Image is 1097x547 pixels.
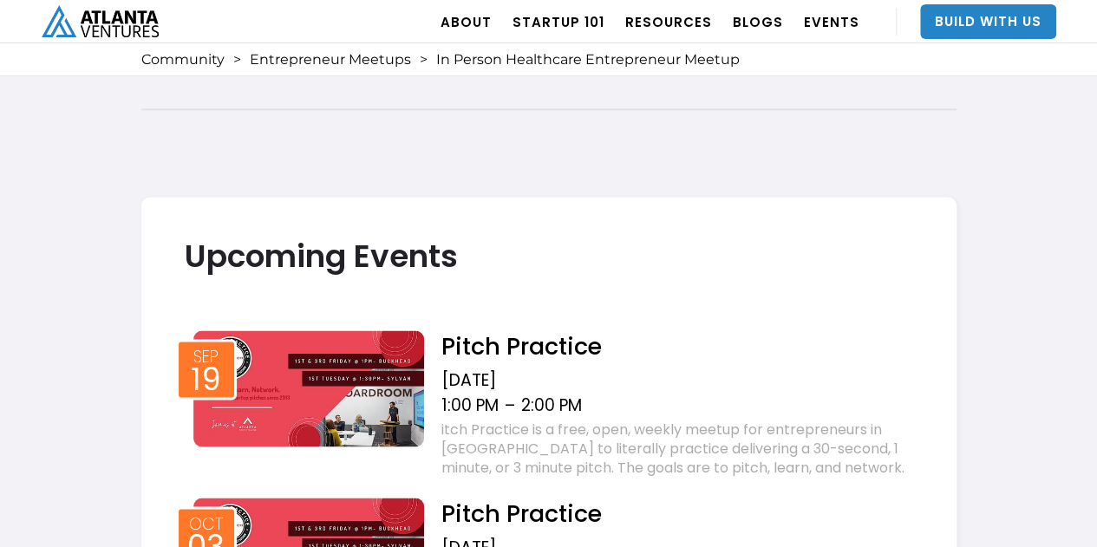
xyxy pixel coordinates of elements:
div: > [233,51,241,68]
a: Sep19Pitch Practice[DATE]1:00 PM–2:00 PMitch Practice is a free, open, weekly meetup for entrepre... [185,326,913,481]
div: 2:00 PM [521,394,582,415]
h2: Pitch Practice [441,330,912,361]
div: itch Practice is a free, open, weekly meetup for entrepreneurs in [GEOGRAPHIC_DATA] to literally ... [441,420,912,477]
div: 1:00 PM [441,394,499,415]
a: Community [141,51,225,68]
a: Build With Us [920,4,1056,39]
div: – [505,394,515,415]
div: [DATE] [441,369,912,390]
h2: Upcoming Events [185,238,913,274]
div: > [420,51,428,68]
div: 19 [191,366,221,392]
div: Sep [193,348,219,364]
div: In Person Healthcare Entrepreneur Meetup [436,51,740,68]
a: Entrepreneur Meetups [250,51,411,68]
h2: Pitch Practice [441,498,912,528]
div: Oct [189,515,223,531]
